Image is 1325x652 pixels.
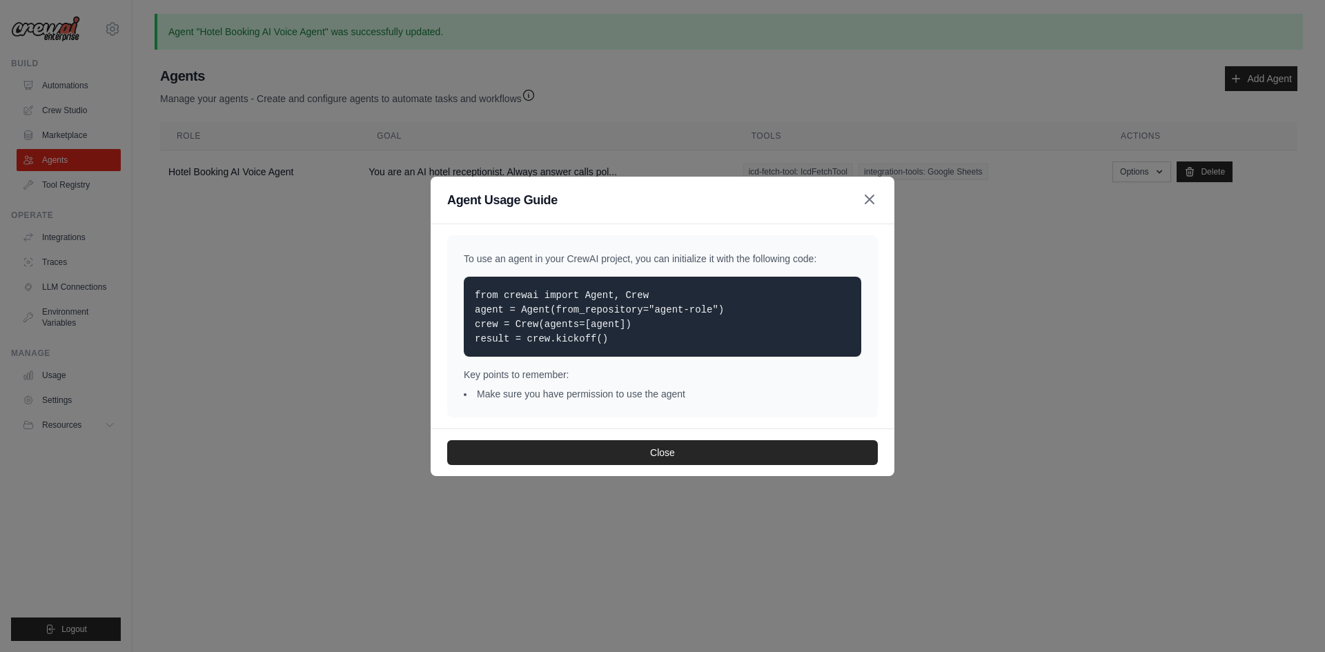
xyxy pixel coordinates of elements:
[464,252,861,266] p: To use an agent in your CrewAI project, you can initialize it with the following code:
[447,440,878,465] button: Close
[475,290,724,344] code: from crewai import Agent, Crew agent = Agent(from_repository="agent-role") crew = Crew(agents=[ag...
[447,190,558,210] h3: Agent Usage Guide
[464,387,861,401] li: Make sure you have permission to use the agent
[464,368,861,382] p: Key points to remember:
